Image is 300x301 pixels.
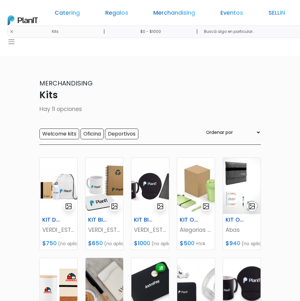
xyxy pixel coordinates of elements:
[39,88,261,102] p: Kits
[65,203,72,210] img: gallery-light
[269,10,285,18] a: SELLIN
[42,226,75,234] p: VERDI_ESTAMPADOS
[196,240,205,247] span: +IVA
[55,10,80,18] a: Catering
[180,226,212,234] p: Alegorias Centro Creativo
[105,128,138,139] input: Deportivos
[223,158,261,250] a: gallery-light KIT OFICINA Abas $940 (no aplica IVA)
[226,239,240,247] span: $940
[222,217,248,223] h6: KIT OFICINA
[134,226,166,234] p: VERDI_ESTAMPADOS
[196,28,198,35] p: |
[180,239,194,247] span: $500
[241,240,274,247] span: (no aplica IVA)
[131,158,169,250] a: gallery-light KIT BIENVENIDA 3 VERDI_ESTAMPADOS $1000 (no aplica IVA)
[58,240,91,247] span: (no aplica IVA)
[88,226,121,234] p: VERDI_ESTAMPADOS
[151,240,184,247] span: (no aplica IVA)
[103,28,105,35] p: |
[177,158,215,250] a: gallery-light KIT OFICINA Alegorias Centro Creativo $500 +IVA
[105,10,128,18] a: Regalos
[248,203,255,210] img: gallery-light
[176,217,203,223] h6: KIT OFICINA
[39,78,261,88] p: Merchandising
[134,239,150,247] span: $1000
[42,239,57,247] span: $750
[80,128,104,139] input: Oficina
[131,158,169,214] img: thumb_WhatsApp_Image_2023-06-26_at_13.21.17.jpeg
[86,158,123,214] img: thumb_WhatsApp_Image_2023-06-26_at_13.21.02.jpeg
[130,217,157,223] h6: KIT BIENVENIDA 3
[153,10,195,18] a: Merchandising
[40,158,77,214] img: thumb_WhatsApp_Image_2023-06-22_at_09.18.32.jpg
[157,203,164,210] img: gallery-light
[223,158,261,214] img: thumb_WhatsApp_Image_2023-08-22_at_16-PhotoRoom.png
[226,226,258,234] p: Abas
[38,217,65,223] h6: KIT DE BIENVENIDA
[202,203,210,210] img: gallery-light
[177,158,215,214] img: thumb_Captura_de_pantalla_2023-08-09_160309.jpg
[88,239,103,247] span: $650
[8,15,38,25] img: PlanIt Logo
[104,240,137,247] span: (no aplica IVA)
[39,158,78,250] a: gallery-light KIT DE BIENVENIDA VERDI_ESTAMPADOS $750 (no aplica IVA)
[39,105,261,113] p: Hay 11 opciones
[111,203,118,210] img: gallery-light
[220,10,243,18] a: Eventos
[85,158,123,250] a: gallery-light KIT BIENVENIDA 1 VERDI_ESTAMPADOS $650 (no aplica IVA)
[10,30,14,34] img: close-6986928ebcb1d6c9903e3b54e860dbc4d054630f23adef3a32610726dff6a82b.svg
[39,128,79,139] input: Welcome kits
[84,217,111,223] h6: KIT BIENVENIDA 1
